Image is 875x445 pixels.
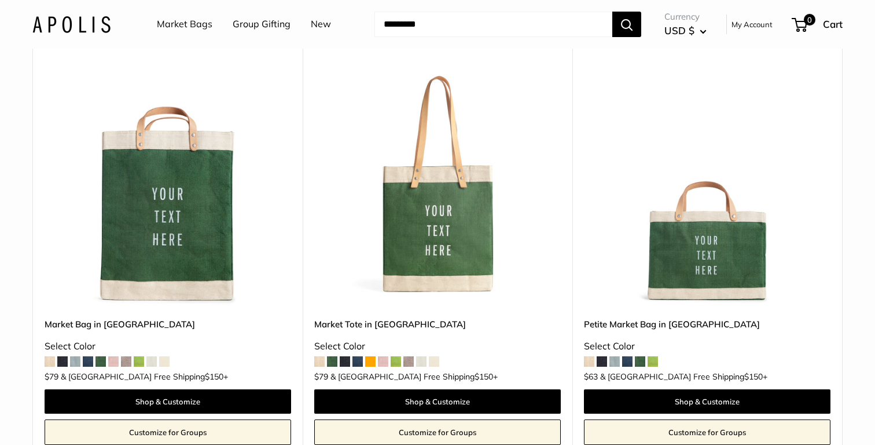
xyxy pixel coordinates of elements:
span: $63 [584,371,598,382]
a: Customize for Groups [584,420,830,445]
span: & [GEOGRAPHIC_DATA] Free Shipping + [330,373,498,381]
span: & [GEOGRAPHIC_DATA] Free Shipping + [61,373,228,381]
span: $150 [744,371,763,382]
button: USD $ [664,21,707,40]
a: 0 Cart [793,15,843,34]
div: Select Color [45,338,291,355]
div: Select Color [584,338,830,355]
span: $79 [314,371,328,382]
img: Apolis [32,16,111,32]
span: Cart [823,18,843,30]
span: USD $ [664,24,694,37]
a: Market Bags [157,16,212,33]
span: $79 [45,371,58,382]
a: Customize for Groups [45,420,291,445]
a: Shop & Customize [45,389,291,414]
a: description_Make it yours with custom printed text.description_Take it anywhere with easy-grip ha... [584,59,830,306]
a: Petite Market Bag in [GEOGRAPHIC_DATA] [584,318,830,331]
button: Search [612,12,641,37]
a: Shop & Customize [584,389,830,414]
span: & [GEOGRAPHIC_DATA] Free Shipping + [600,373,767,381]
img: description_Make it yours with custom printed text. [45,59,291,306]
a: description_Make it yours with custom printed text.Market Bag in Field Green [45,59,291,306]
a: Group Gifting [233,16,291,33]
a: Market Bag in [GEOGRAPHIC_DATA] [45,318,291,331]
a: description_Make it yours with custom printed text.description_Spacious inner area with room for ... [314,59,561,306]
a: New [311,16,331,33]
div: Select Color [314,338,561,355]
a: My Account [731,17,773,31]
img: description_Make it yours with custom printed text. [314,59,561,306]
span: 0 [804,14,815,25]
a: Shop & Customize [314,389,561,414]
a: Market Tote in [GEOGRAPHIC_DATA] [314,318,561,331]
a: Customize for Groups [314,420,561,445]
input: Search... [374,12,612,37]
img: description_Make it yours with custom printed text. [584,59,830,306]
span: $150 [475,371,493,382]
span: $150 [205,371,223,382]
span: Currency [664,9,707,25]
